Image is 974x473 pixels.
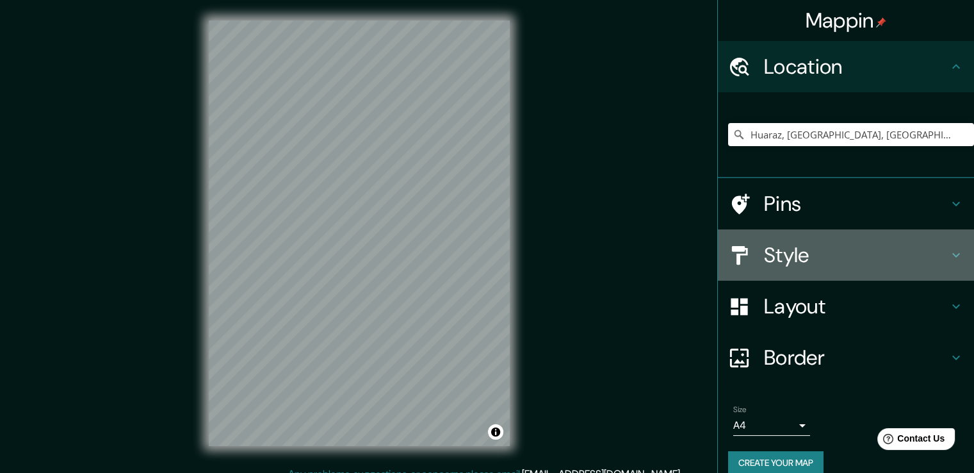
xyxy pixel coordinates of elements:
input: Pick your city or area [728,123,974,146]
h4: Border [764,345,948,370]
div: Border [718,332,974,383]
button: Toggle attribution [488,424,503,440]
h4: Mappin [806,8,887,33]
h4: Layout [764,294,948,319]
h4: Location [764,54,948,79]
div: Pins [718,178,974,229]
img: pin-icon.png [876,17,886,28]
iframe: Help widget launcher [860,423,960,459]
canvas: Map [209,21,510,446]
label: Size [733,404,747,415]
h4: Pins [764,191,948,217]
h4: Style [764,242,948,268]
div: A4 [733,415,810,436]
div: Layout [718,281,974,332]
div: Style [718,229,974,281]
div: Location [718,41,974,92]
